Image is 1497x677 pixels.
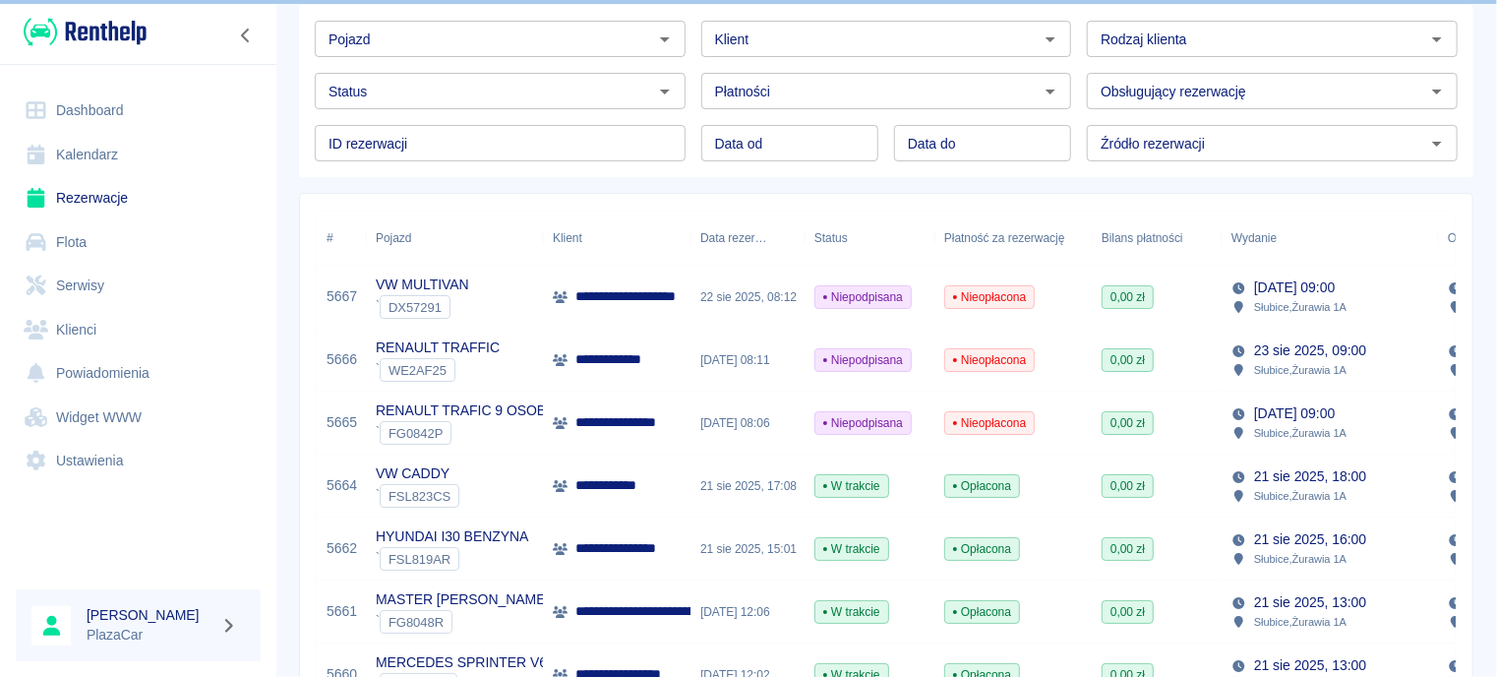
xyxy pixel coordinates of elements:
a: Powiadomienia [16,351,261,396]
div: Pojazd [376,211,411,266]
a: Dashboard [16,89,261,133]
p: 23 sie 2025, 09:00 [1254,340,1366,361]
a: 5666 [327,349,357,370]
button: Otwórz [1423,78,1451,105]
span: Niepodpisana [815,288,911,306]
div: [DATE] 08:06 [690,392,805,455]
button: Zwiń nawigację [231,23,261,48]
div: Status [805,211,934,266]
span: 0,00 zł [1103,288,1153,306]
span: Nieopłacona [945,288,1034,306]
div: Pojazd [366,211,543,266]
p: Słubice , Żurawia 1A [1254,487,1347,505]
h6: [PERSON_NAME] [87,605,212,625]
a: Serwisy [16,264,261,308]
p: RENAULT TRAFFIC [376,338,500,358]
span: Opłacona [945,603,1019,621]
p: 21 sie 2025, 16:00 [1254,529,1366,550]
span: FSL819AR [381,552,458,567]
p: RENAULT TRAFIC 9 OSOBOWY [376,400,579,421]
div: ` [376,547,528,571]
div: Bilans płatności [1102,211,1183,266]
span: FG0842P [381,426,450,441]
p: HYUNDAI I30 BENZYNA [376,526,528,547]
button: Otwórz [651,26,679,53]
span: Nieopłacona [945,414,1034,432]
a: Rezerwacje [16,176,261,220]
span: Opłacona [945,540,1019,558]
span: 0,00 zł [1103,414,1153,432]
div: ` [376,484,459,508]
p: VW CADDY [376,463,459,484]
div: Status [814,211,848,266]
a: 5665 [327,412,357,433]
span: FSL823CS [381,489,458,504]
span: 0,00 zł [1103,477,1153,495]
span: DX57291 [381,300,449,315]
div: 21 sie 2025, 17:08 [690,455,805,518]
button: Sort [1277,224,1304,252]
div: [DATE] 12:06 [690,581,805,644]
div: 21 sie 2025, 15:01 [690,518,805,581]
p: Słubice , Żurawia 1A [1254,298,1347,316]
div: Klient [553,211,582,266]
span: Niepodpisana [815,414,911,432]
p: 21 sie 2025, 13:00 [1254,592,1366,613]
a: 5661 [327,601,357,622]
p: Słubice , Żurawia 1A [1254,550,1347,568]
div: Data rezerwacji [700,211,767,266]
p: Słubice , Żurawia 1A [1254,361,1347,379]
span: WE2AF25 [381,363,454,378]
p: MASTER [PERSON_NAME] [376,589,549,610]
div: Płatność za rezerwację [934,211,1092,266]
div: Wydanie [1222,211,1438,266]
a: 5667 [327,286,357,307]
a: Flota [16,220,261,265]
button: Otwórz [651,78,679,105]
span: 0,00 zł [1103,351,1153,369]
button: Otwórz [1423,130,1451,157]
a: Klienci [16,308,261,352]
a: Widget WWW [16,396,261,440]
div: Wydanie [1231,211,1277,266]
div: ` [376,295,469,319]
p: Słubice , Żurawia 1A [1254,424,1347,442]
input: DD.MM.YYYY [894,125,1071,161]
div: # [327,211,333,266]
p: VW MULTIVAN [376,275,469,295]
div: Bilans płatności [1092,211,1222,266]
div: 22 sie 2025, 08:12 [690,266,805,329]
p: 21 sie 2025, 18:00 [1254,466,1366,487]
p: 21 sie 2025, 13:00 [1254,655,1366,676]
button: Otwórz [1037,78,1064,105]
span: W trakcie [815,540,888,558]
p: [DATE] 09:00 [1254,403,1335,424]
span: Opłacona [945,477,1019,495]
div: [DATE] 08:11 [690,329,805,392]
a: 5662 [327,538,357,559]
img: Renthelp logo [24,16,147,48]
input: DD.MM.YYYY [701,125,878,161]
div: ` [376,358,500,382]
span: Niepodpisana [815,351,911,369]
span: W trakcie [815,477,888,495]
a: Ustawienia [16,439,261,483]
p: Słubice , Żurawia 1A [1254,613,1347,631]
span: FG8048R [381,615,451,630]
p: PlazaCar [87,625,212,646]
div: # [317,211,366,266]
div: ` [376,610,549,634]
div: ` [376,421,579,445]
button: Otwórz [1037,26,1064,53]
div: Data rezerwacji [690,211,805,266]
span: Nieopłacona [945,351,1034,369]
p: MERCEDES SPRINTER V6 [376,652,547,673]
div: Klient [543,211,690,266]
a: Kalendarz [16,133,261,177]
span: 0,00 zł [1103,540,1153,558]
span: W trakcie [815,603,888,621]
button: Sort [767,224,795,252]
span: 0,00 zł [1103,603,1153,621]
div: Płatność za rezerwację [944,211,1065,266]
p: [DATE] 09:00 [1254,277,1335,298]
